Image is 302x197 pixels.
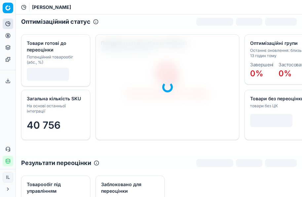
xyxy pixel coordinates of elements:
[27,40,83,53] div: Товари готові до переоцінки
[21,17,91,26] h2: Оптимізаційний статус
[279,69,292,78] span: 0%
[3,172,13,182] button: IL
[27,103,83,114] div: На основі останньої інтеграції
[32,4,71,11] nav: breadcrumb
[21,158,91,168] h2: Результати переоцінки
[250,69,263,78] span: 0%
[101,181,158,194] div: Заблоковано для переоцінки
[27,95,83,102] div: Загальна кількість SKU
[32,4,71,11] span: [PERSON_NAME]
[27,181,83,194] div: Товарообіг під управлінням
[27,119,60,131] span: 40 756
[3,172,13,182] span: IL
[27,54,83,65] div: Потенційний товарообіг (абс., %)
[250,62,273,67] dt: Завершені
